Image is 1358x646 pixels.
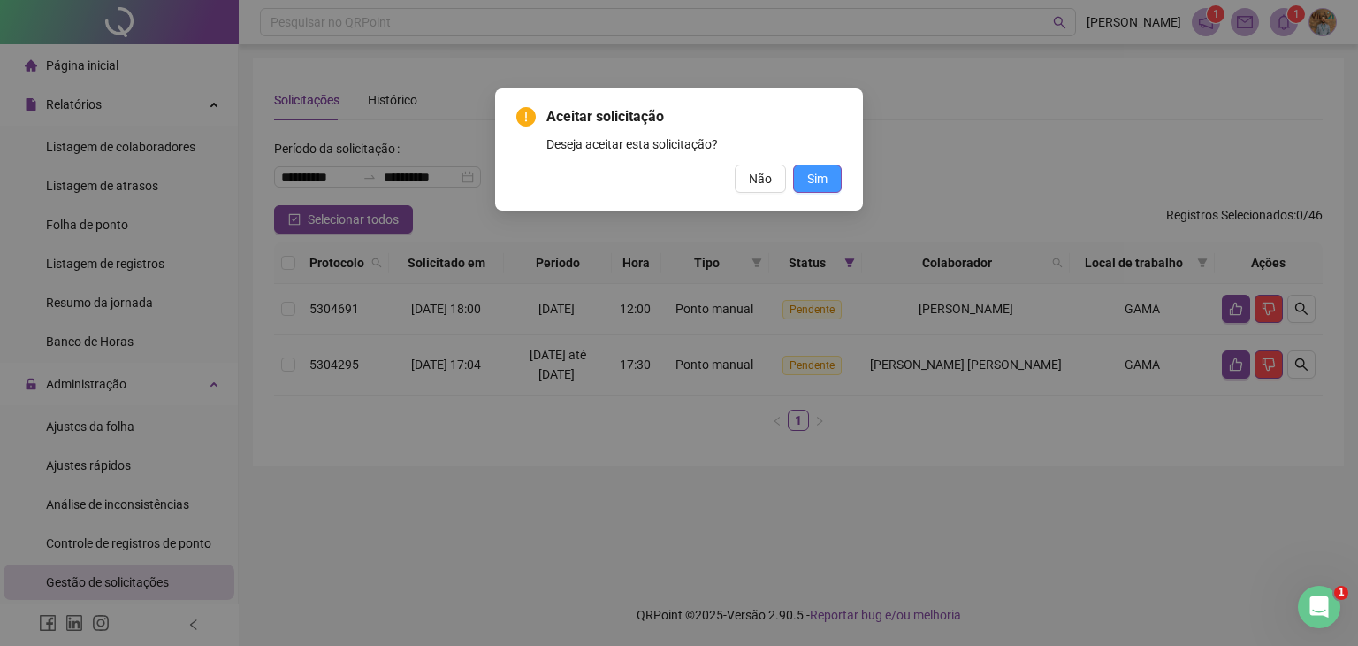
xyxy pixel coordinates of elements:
[749,169,772,188] span: Não
[1334,586,1348,600] span: 1
[735,165,786,193] button: Não
[546,135,842,154] div: Deseja aceitar esta solicitação?
[1298,586,1340,628] iframe: Intercom live chat
[546,106,842,127] span: Aceitar solicitação
[516,107,536,127] span: exclamation-circle
[807,169,828,188] span: Sim
[793,165,842,193] button: Sim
